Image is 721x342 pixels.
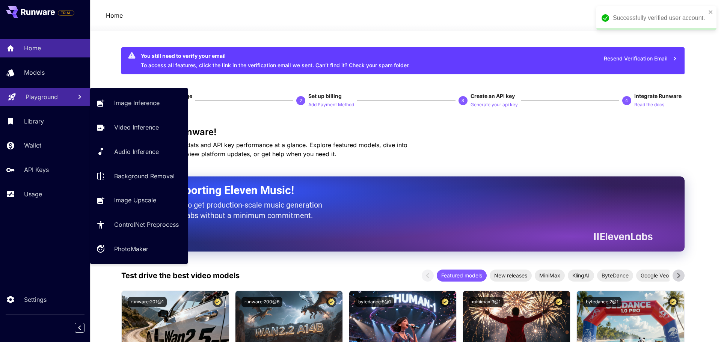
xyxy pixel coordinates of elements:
[24,141,41,150] p: Wallet
[535,271,565,279] span: MiniMax
[90,240,188,258] a: PhotoMaker
[668,297,678,307] button: Certified Model – Vetted for best performance and includes a commercial license.
[24,44,41,53] p: Home
[114,147,159,156] p: Audio Inference
[114,196,156,205] p: Image Upscale
[469,297,504,307] button: minimax:3@1
[600,51,682,66] button: Resend Verification Email
[568,271,594,279] span: KlingAI
[583,297,621,307] button: bytedance:2@1
[241,297,282,307] button: runware:200@6
[24,117,44,126] p: Library
[308,93,342,99] span: Set up billing
[128,297,167,307] button: runware:201@1
[90,143,188,161] a: Audio Inference
[634,101,664,108] p: Read the docs
[708,9,713,15] button: close
[24,68,45,77] p: Models
[26,92,58,101] p: Playground
[308,101,354,108] p: Add Payment Method
[140,183,647,197] h2: Now Supporting Eleven Music!
[58,10,74,16] span: TRIAL
[440,297,450,307] button: Certified Model – Vetted for best performance and includes a commercial license.
[90,94,188,112] a: Image Inference
[141,50,410,72] div: To access all features, click the link in the verification email we sent. Can’t find it? Check yo...
[80,321,90,334] div: Collapse sidebar
[121,141,407,158] span: Check out your usage stats and API key performance at a glance. Explore featured models, dive int...
[462,97,464,104] p: 3
[58,8,74,17] span: Add your payment card to enable full platform functionality.
[471,101,518,108] p: Generate your api key
[326,297,336,307] button: Certified Model – Vetted for best performance and includes a commercial license.
[90,191,188,209] a: Image Upscale
[114,220,179,229] p: ControlNet Preprocess
[106,11,123,20] p: Home
[471,93,515,99] span: Create an API key
[90,118,188,137] a: Video Inference
[355,297,394,307] button: bytedance:5@1
[121,127,685,137] h3: Welcome to Runware!
[625,97,628,104] p: 4
[300,97,302,104] p: 2
[213,297,223,307] button: Certified Model – Vetted for best performance and includes a commercial license.
[121,270,240,281] p: Test drive the best video models
[106,11,123,20] nav: breadcrumb
[24,190,42,199] p: Usage
[636,271,673,279] span: Google Veo
[634,93,682,99] span: Integrate Runware
[90,167,188,185] a: Background Removal
[114,172,175,181] p: Background Removal
[437,271,487,279] span: Featured models
[90,215,188,234] a: ControlNet Preprocess
[114,244,148,253] p: PhotoMaker
[140,200,328,221] p: The only way to get production-scale music generation from Eleven Labs without a minimum commitment.
[24,295,47,304] p: Settings
[597,271,633,279] span: ByteDance
[24,165,49,174] p: API Keys
[75,323,84,333] button: Collapse sidebar
[114,123,159,132] p: Video Inference
[141,52,410,60] div: You still need to verify your email
[114,98,160,107] p: Image Inference
[613,14,706,23] div: Successfully verified user account.
[490,271,532,279] span: New releases
[554,297,564,307] button: Certified Model – Vetted for best performance and includes a commercial license.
